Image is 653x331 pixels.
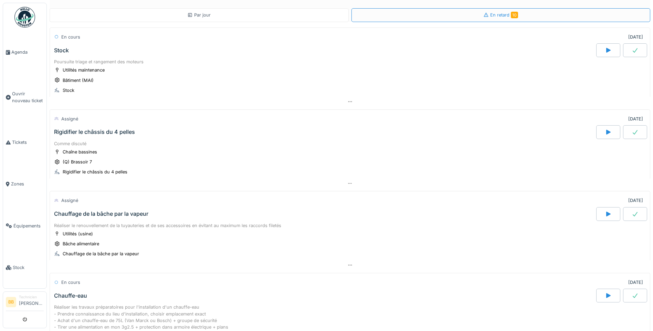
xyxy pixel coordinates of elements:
[6,297,16,307] li: BB
[63,250,139,257] div: Chauffage de la bâche par la vapeur
[628,197,643,204] div: [DATE]
[3,31,46,73] a: Agenda
[54,222,646,229] div: Réaliser le renouvellement de la tuyauteries et de ses accessoires en évitant au maximum les racc...
[511,12,518,18] span: 10
[63,241,99,247] div: Bâche alimentaire
[19,295,44,300] div: Technicien
[54,129,135,135] div: Rigidifier le châssis du 4 pelles
[6,295,44,311] a: BB Technicien[PERSON_NAME]
[13,223,44,229] span: Équipements
[19,295,44,309] li: [PERSON_NAME]
[61,197,78,204] div: Assigné
[3,73,46,121] a: Ouvrir nouveau ticket
[11,181,44,187] span: Zones
[54,211,148,217] div: Chauffage de la bâche par la vapeur
[628,279,643,286] div: [DATE]
[13,264,44,271] span: Stock
[3,205,46,247] a: Équipements
[3,163,46,205] a: Zones
[3,247,46,288] a: Stock
[61,116,78,122] div: Assigné
[63,231,93,237] div: Utilités (usine)
[628,116,643,122] div: [DATE]
[61,34,80,40] div: En cours
[61,279,80,286] div: En cours
[3,121,46,163] a: Tickets
[54,58,646,65] div: Poursuite triage et rangement des moteurs
[54,47,69,54] div: Stock
[490,12,518,18] span: En retard
[14,7,35,28] img: Badge_color-CXgf-gQk.svg
[63,87,74,94] div: Stock
[63,77,94,84] div: Bâtiment (MAI)
[187,12,211,18] div: Par jour
[63,67,105,73] div: Utilités maintenance
[63,159,92,165] div: (Q) Brassoir 7
[12,139,44,146] span: Tickets
[11,49,44,55] span: Agenda
[628,34,643,40] div: [DATE]
[63,149,97,155] div: Chaîne bassines
[54,292,87,299] div: Chauffe-eau
[63,169,127,175] div: Rigidifier le châssis du 4 pelles
[12,90,44,104] span: Ouvrir nouveau ticket
[54,140,646,147] div: Comme discuté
